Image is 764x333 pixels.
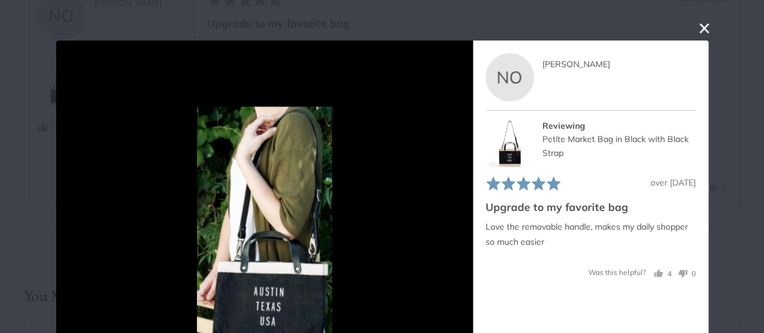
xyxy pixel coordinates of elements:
button: Yes [654,267,672,279]
span: Was this helpful? [588,268,645,277]
div: Petite Market Bag in Black with Black Strap [542,132,695,160]
h2: Upgrade to my favorite bag [486,199,696,214]
span: over [DATE] [650,176,696,187]
img: Petite Market Bag in Black with Black Strap [486,118,534,167]
button: No [673,267,696,279]
button: close this modal window [697,21,711,35]
span: [PERSON_NAME] [542,59,609,70]
p: Love the removable handle, makes my daily shopper so much easier [486,219,696,249]
div: NO [486,53,534,102]
div: Reviewing [542,118,695,132]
